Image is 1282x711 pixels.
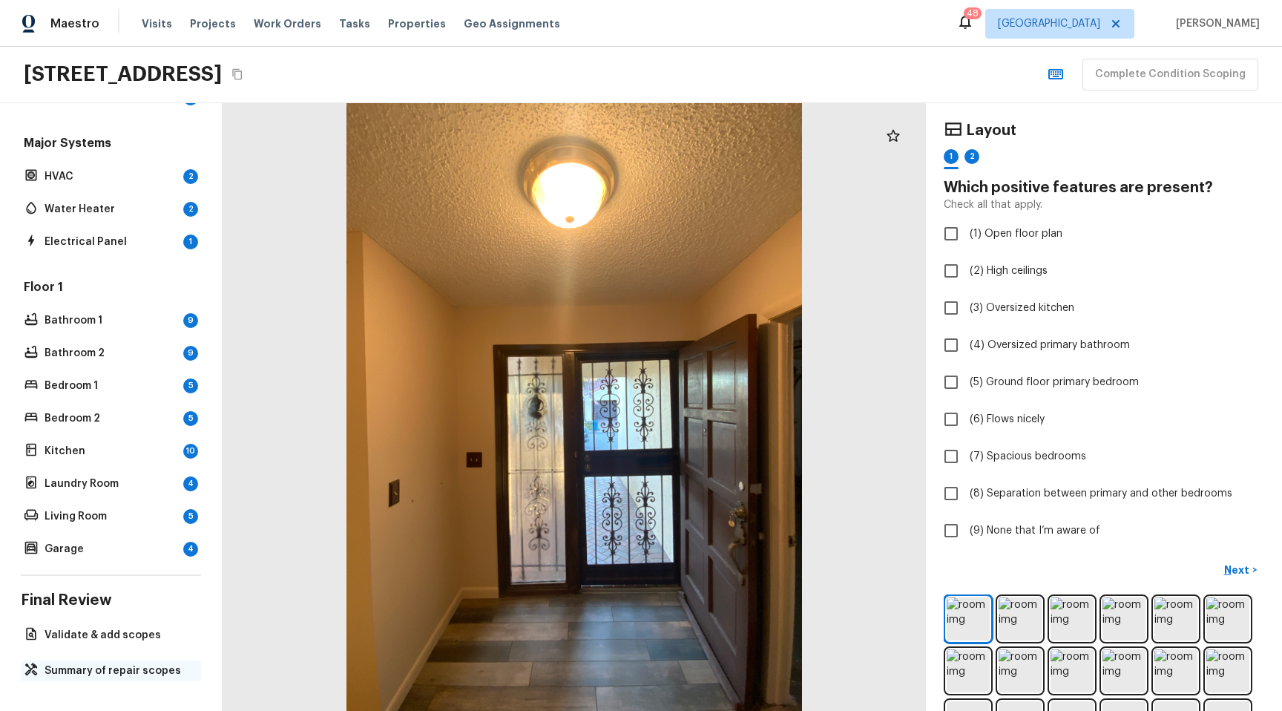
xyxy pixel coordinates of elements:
[388,16,446,31] span: Properties
[183,235,198,249] div: 1
[24,61,222,88] h2: [STREET_ADDRESS]
[970,338,1130,353] span: (4) Oversized primary bathroom
[1224,563,1252,577] p: Next
[183,169,198,184] div: 2
[183,509,198,524] div: 5
[998,16,1100,31] span: [GEOGRAPHIC_DATA]
[964,149,979,164] div: 2
[970,523,1100,538] span: (9) None that I’m aware of
[45,628,192,643] p: Validate & add scopes
[183,346,198,361] div: 9
[1206,597,1249,640] img: room img
[45,202,177,217] p: Water Heater
[970,486,1232,501] span: (8) Separation between primary and other bedrooms
[45,444,177,459] p: Kitchen
[45,476,177,491] p: Laundry Room
[966,121,1016,140] h4: Layout
[464,16,560,31] span: Geo Assignments
[254,16,321,31] span: Work Orders
[1170,16,1260,31] span: [PERSON_NAME]
[999,597,1042,640] img: room img
[21,135,201,154] h5: Major Systems
[947,597,990,640] img: room img
[1051,649,1094,692] img: room img
[21,591,201,610] h4: Final Review
[183,313,198,328] div: 9
[970,301,1074,315] span: (3) Oversized kitchen
[947,649,990,692] img: room img
[45,379,177,393] p: Bedroom 1
[1154,597,1197,640] img: room img
[183,379,198,393] div: 5
[183,542,198,557] div: 4
[21,279,201,298] h5: Floor 1
[183,476,198,491] div: 4
[50,16,99,31] span: Maestro
[967,6,979,21] div: 48
[1217,558,1264,583] button: Next>
[970,412,1045,427] span: (6) Flows nicely
[999,649,1042,692] img: room img
[183,411,198,426] div: 5
[944,149,959,164] div: 1
[45,509,177,524] p: Living Room
[970,226,1062,241] span: (1) Open floor plan
[142,16,172,31] span: Visits
[45,542,177,557] p: Garage
[45,169,177,184] p: HVAC
[45,235,177,249] p: Electrical Panel
[1206,649,1249,692] img: room img
[183,444,198,459] div: 10
[339,19,370,29] span: Tasks
[1102,597,1145,640] img: room img
[45,664,192,678] p: Summary of repair scopes
[944,197,1042,212] p: Check all that apply.
[45,346,177,361] p: Bathroom 2
[190,16,236,31] span: Projects
[45,313,177,328] p: Bathroom 1
[1051,597,1094,640] img: room img
[1154,649,1197,692] img: room img
[970,375,1139,390] span: (5) Ground floor primary bedroom
[970,263,1048,278] span: (2) High ceilings
[183,202,198,217] div: 2
[944,178,1264,197] h4: Which positive features are present?
[45,411,177,426] p: Bedroom 2
[228,65,247,84] button: Copy Address
[1102,649,1145,692] img: room img
[970,449,1086,464] span: (7) Spacious bedrooms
